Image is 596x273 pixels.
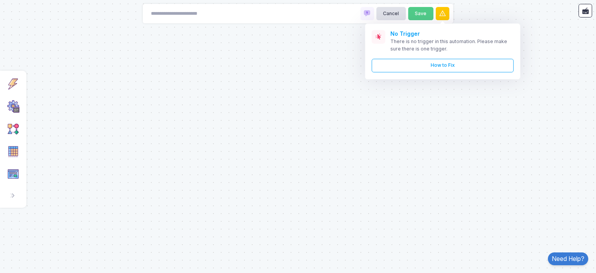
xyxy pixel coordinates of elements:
a: Need Help? [548,252,588,265]
button: Cancel [376,7,406,21]
img: category-v1.png [7,168,19,180]
button: Save [408,7,433,21]
button: Warnings [436,7,449,21]
a: How to Fix [372,59,514,73]
img: category.png [7,145,19,158]
a: No Trigger [390,31,420,37]
div: There is no trigger in this automation. Please make sure there is one trigger. [390,38,514,53]
img: flow-v1.png [7,123,19,135]
img: settings.png [7,100,19,113]
img: trigger.png [7,78,19,90]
